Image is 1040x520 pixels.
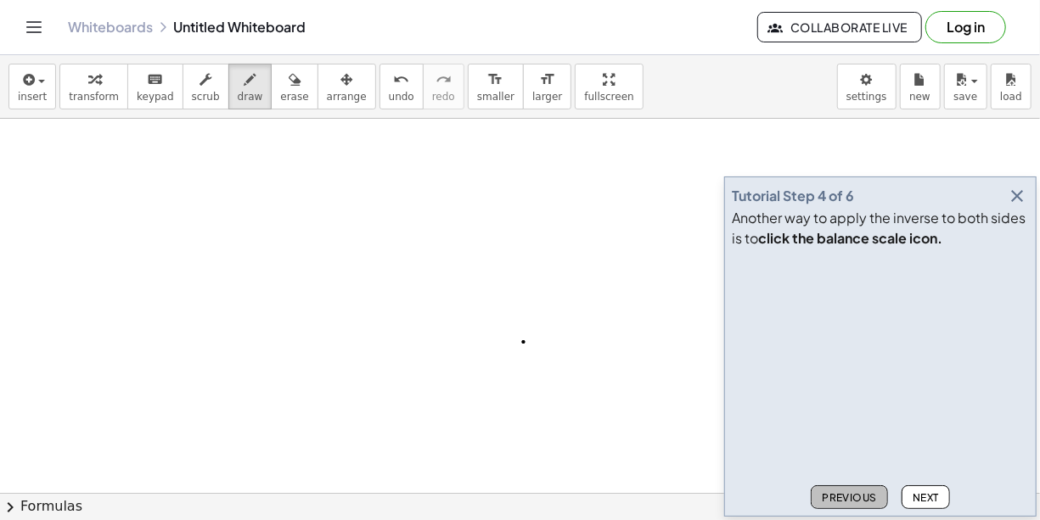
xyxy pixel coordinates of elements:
span: load [1000,91,1022,103]
span: Next [913,491,939,504]
button: Collaborate Live [757,12,922,42]
button: settings [837,64,897,109]
button: new [900,64,941,109]
button: undoundo [379,64,424,109]
button: transform [59,64,128,109]
span: undo [389,91,414,103]
button: fullscreen [575,64,643,109]
button: format_sizesmaller [468,64,524,109]
button: Previous [811,485,888,509]
span: insert [18,91,47,103]
span: Collaborate Live [772,20,908,35]
span: arrange [327,91,367,103]
button: Toggle navigation [20,14,48,41]
span: settings [846,91,887,103]
span: draw [238,91,263,103]
span: Previous [822,491,877,504]
button: redoredo [423,64,464,109]
i: undo [393,70,409,90]
span: erase [280,91,308,103]
span: redo [432,91,455,103]
span: larger [532,91,562,103]
i: keyboard [147,70,163,90]
button: arrange [318,64,376,109]
i: redo [436,70,452,90]
button: load [991,64,1032,109]
button: keyboardkeypad [127,64,183,109]
button: draw [228,64,273,109]
span: new [909,91,930,103]
button: Next [902,485,950,509]
span: smaller [477,91,514,103]
button: erase [271,64,318,109]
span: keypad [137,91,174,103]
div: Another way to apply the inverse to both sides is to [732,208,1029,249]
i: format_size [487,70,503,90]
i: format_size [539,70,555,90]
div: Tutorial Step 4 of 6 [732,186,854,206]
span: fullscreen [584,91,633,103]
span: scrub [192,91,220,103]
button: Log in [925,11,1006,43]
span: save [953,91,977,103]
b: click the balance scale icon. [758,229,942,247]
a: Whiteboards [68,19,153,36]
button: save [944,64,987,109]
button: insert [8,64,56,109]
button: format_sizelarger [523,64,571,109]
span: transform [69,91,119,103]
button: scrub [183,64,229,109]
